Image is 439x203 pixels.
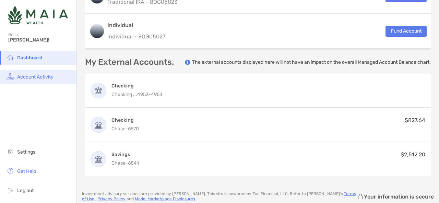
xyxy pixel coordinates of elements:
span: Settings [17,149,35,155]
img: settings icon [6,147,14,156]
h4: Checking [111,117,139,123]
a: Model Marketplace Disclosures [135,196,195,201]
img: CHASE SAVINGS [91,152,106,167]
span: Log out [17,188,34,193]
p: The external accounts displayed here will not have an impact on the overall Managed Account Balan... [192,59,431,65]
img: logout icon [6,186,14,194]
span: Dashboard [17,55,43,61]
span: 6570 [128,126,139,132]
span: 6841 [128,160,139,166]
span: Chase - [111,160,128,166]
button: Fund Account [385,26,427,37]
h3: Individual [107,21,165,29]
img: logo account [90,24,104,38]
p: Investment advisory services are provided by [PERSON_NAME] . This site is powered by Zoe Financia... [82,191,357,202]
img: get-help icon [6,167,14,175]
img: info [185,60,190,65]
span: [PERSON_NAME]! [8,37,72,43]
img: TOTAL CHECKING [91,117,106,132]
span: Account Activity [17,74,54,80]
h4: Savings [111,151,139,158]
p: Your information is secure [364,193,434,200]
h4: Checking [111,83,162,89]
span: $2,512.20 [401,151,425,158]
p: My External Accounts. [85,58,174,67]
a: Privacy Policy [97,196,126,201]
img: household icon [6,53,14,61]
span: $827.64 [405,117,425,123]
img: Zoe Logo [8,3,68,27]
p: Individual - 8OG05027 [107,32,165,41]
img: activity icon [6,72,14,81]
span: 4953 [151,92,162,97]
span: Chase - [111,126,128,132]
span: Get Help [17,168,36,174]
a: Terms of Use [82,191,356,201]
img: Checking ...4953 [91,83,106,98]
span: Checking ...4953 - [111,92,151,97]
